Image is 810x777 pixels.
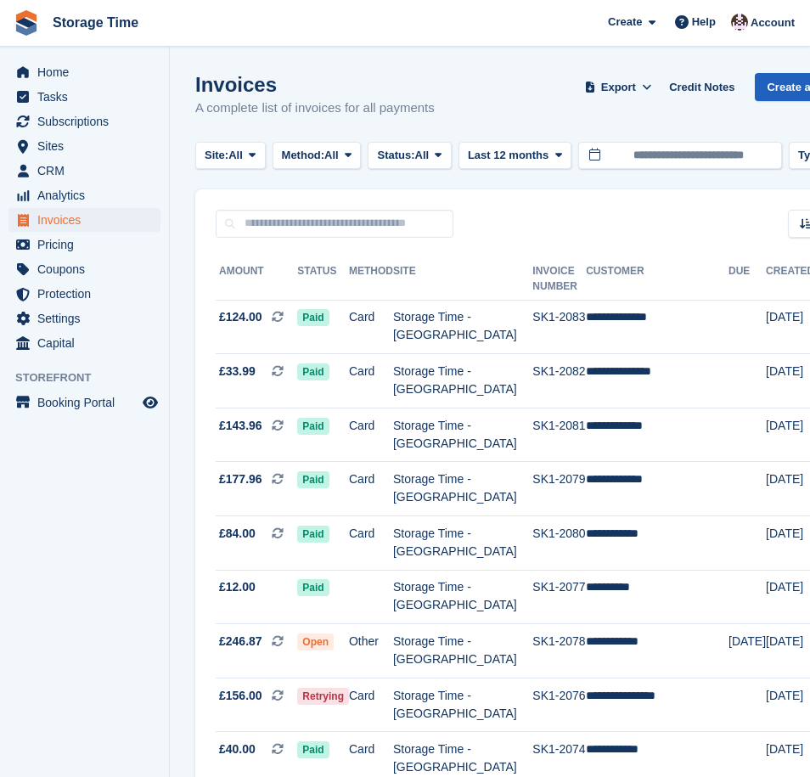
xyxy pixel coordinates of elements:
span: £84.00 [219,525,256,543]
td: Card [349,678,393,732]
button: Site: All [195,142,266,170]
span: Coupons [37,257,139,281]
span: Last 12 months [468,147,548,164]
td: Card [349,354,393,408]
a: menu [8,233,160,256]
a: menu [8,307,160,330]
td: Storage Time - [GEOGRAPHIC_DATA] [393,516,532,571]
span: Analytics [37,183,139,207]
h1: Invoices [195,73,435,96]
span: Account [751,14,795,31]
span: Storefront [15,369,169,386]
p: A complete list of invoices for all payments [195,99,435,118]
span: £156.00 [219,687,262,705]
a: menu [8,331,160,355]
span: CRM [37,159,139,183]
button: Export [581,73,655,101]
span: All [415,147,430,164]
span: Paid [297,309,329,326]
td: Storage Time - [GEOGRAPHIC_DATA] [393,570,532,624]
span: Protection [37,282,139,306]
span: £12.00 [219,578,256,596]
th: Method [349,258,393,301]
span: Help [692,14,716,31]
span: All [324,147,339,164]
td: Other [349,624,393,678]
span: £177.96 [219,470,262,488]
span: Tasks [37,85,139,109]
th: Customer [586,258,728,301]
button: Method: All [273,142,362,170]
a: Preview store [140,392,160,413]
a: menu [8,257,160,281]
span: Paid [297,363,329,380]
td: SK1-2082 [532,354,586,408]
th: Amount [216,258,297,301]
span: Paid [297,526,329,543]
td: Storage Time - [GEOGRAPHIC_DATA] [393,624,532,678]
td: Storage Time - [GEOGRAPHIC_DATA] [393,354,532,408]
span: Subscriptions [37,110,139,133]
td: SK1-2079 [532,462,586,516]
span: £246.87 [219,633,262,650]
span: Home [37,60,139,84]
td: SK1-2076 [532,678,586,732]
a: menu [8,391,160,414]
td: Storage Time - [GEOGRAPHIC_DATA] [393,300,532,354]
span: £33.99 [219,363,256,380]
span: Create [608,14,642,31]
span: Status: [377,147,414,164]
a: menu [8,60,160,84]
td: Storage Time - [GEOGRAPHIC_DATA] [393,678,532,732]
span: Invoices [37,208,139,232]
span: Paid [297,579,329,596]
span: Retrying [297,688,349,705]
th: Due [728,258,766,301]
td: SK1-2077 [532,570,586,624]
a: menu [8,134,160,158]
span: Pricing [37,233,139,256]
span: Paid [297,418,329,435]
td: [DATE] [728,624,766,678]
span: Open [297,633,334,650]
span: £143.96 [219,417,262,435]
span: Settings [37,307,139,330]
td: Card [349,300,393,354]
a: menu [8,282,160,306]
a: menu [8,159,160,183]
span: Export [601,79,636,96]
span: Paid [297,471,329,488]
td: SK1-2080 [532,516,586,571]
td: Card [349,408,393,462]
a: Storage Time [46,8,145,37]
button: Status: All [368,142,451,170]
a: Credit Notes [662,73,741,101]
a: menu [8,110,160,133]
span: Paid [297,741,329,758]
td: Storage Time - [GEOGRAPHIC_DATA] [393,408,532,462]
td: Card [349,516,393,571]
td: Card [349,462,393,516]
a: menu [8,85,160,109]
span: Site: [205,147,228,164]
span: Sites [37,134,139,158]
a: menu [8,183,160,207]
span: All [228,147,243,164]
th: Site [393,258,532,301]
span: Booking Portal [37,391,139,414]
th: Invoice Number [532,258,586,301]
span: Capital [37,331,139,355]
span: Method: [282,147,325,164]
span: £124.00 [219,308,262,326]
img: stora-icon-8386f47178a22dfd0bd8f6a31ec36ba5ce8667c1dd55bd0f319d3a0aa187defe.svg [14,10,39,36]
td: SK1-2078 [532,624,586,678]
td: SK1-2083 [532,300,586,354]
img: Saeed [731,14,748,31]
th: Status [297,258,349,301]
a: menu [8,208,160,232]
button: Last 12 months [458,142,571,170]
td: SK1-2081 [532,408,586,462]
td: Storage Time - [GEOGRAPHIC_DATA] [393,462,532,516]
span: £40.00 [219,740,256,758]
